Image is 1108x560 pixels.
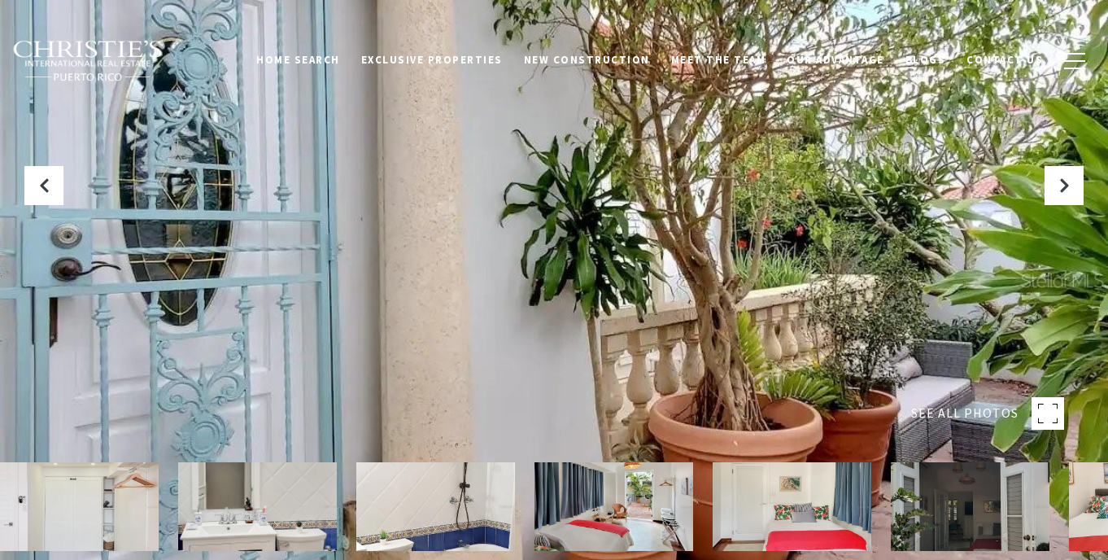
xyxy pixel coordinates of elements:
[1045,166,1084,205] button: Next Slide
[361,53,503,67] span: Exclusive Properties
[356,462,515,551] img: 11 SANTA ANA STREET
[524,53,650,67] span: New Construction
[1053,37,1096,85] button: button
[24,166,63,205] button: Previous Slide
[776,45,895,76] a: Our Advantage
[905,53,946,67] span: Blogs
[713,462,871,551] img: 11 SANTA ANA STREET
[787,53,884,67] span: Our Advantage
[513,45,661,76] a: New Construction
[534,462,693,551] img: 11 SANTA ANA STREET
[12,40,164,82] img: Christie's International Real Estate black text logo
[351,45,513,76] a: Exclusive Properties
[661,45,777,76] a: Meet the Team
[891,462,1049,551] img: 11 SANTA ANA STREET
[911,403,1019,424] span: SEE ALL PHOTOS
[895,45,957,76] a: Blogs
[966,53,1043,67] span: Contact Us
[178,462,337,551] img: 11 SANTA ANA STREET
[246,45,351,76] a: Home Search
